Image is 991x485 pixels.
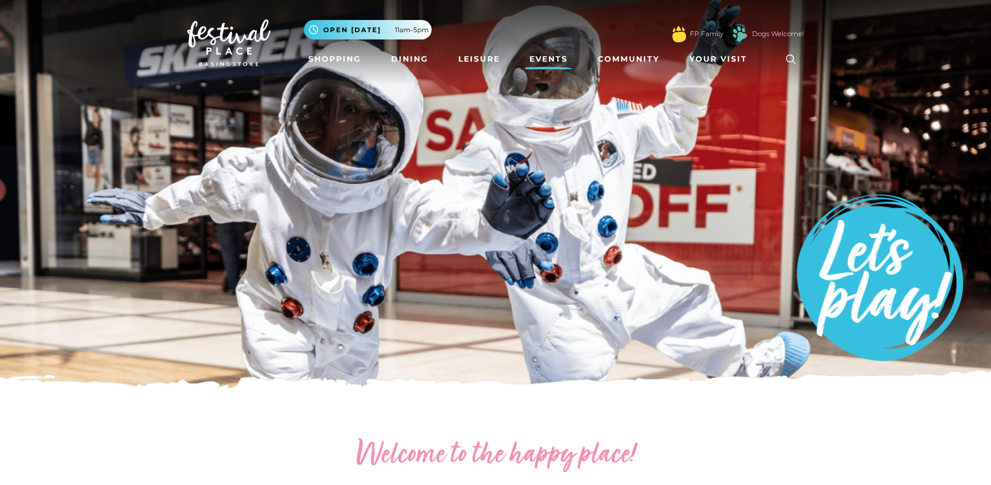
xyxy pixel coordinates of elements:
[525,49,572,69] a: Events
[304,20,432,39] button: Open [DATE] 11am-5pm
[593,49,664,69] a: Community
[304,49,366,69] a: Shopping
[689,53,747,65] span: Your Visit
[187,19,271,66] img: Festival Place Logo
[752,29,804,39] a: Dogs Welcome!
[240,438,751,473] h2: Welcome to the happy place!
[690,29,723,39] a: FP Family
[387,49,433,69] a: Dining
[395,25,429,35] span: 11am-5pm
[323,25,381,35] span: Open [DATE]
[685,49,757,69] a: Your Visit
[454,49,504,69] a: Leisure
